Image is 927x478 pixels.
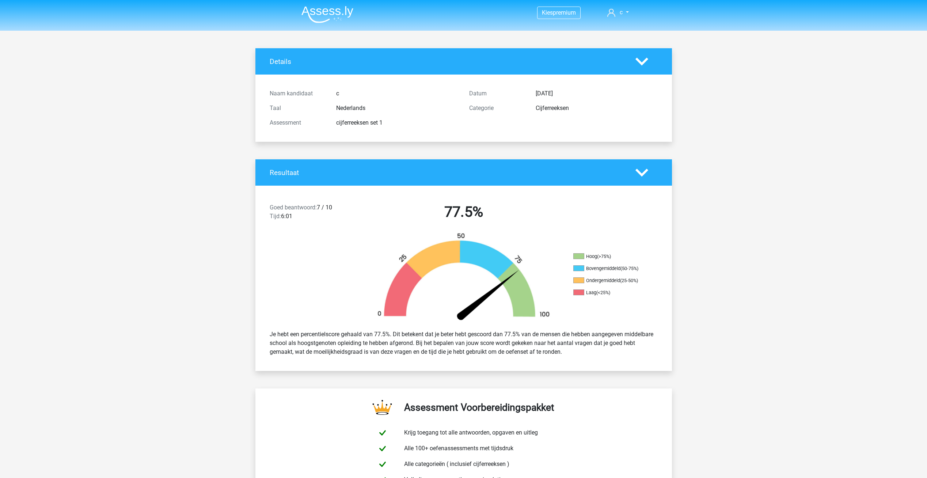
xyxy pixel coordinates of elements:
span: premium [553,9,576,16]
h4: Details [270,57,624,66]
li: Bovengemiddeld [573,265,646,272]
li: Ondergemiddeld [573,277,646,284]
a: c [604,8,631,17]
div: (50-75%) [620,266,638,271]
div: Assessment [264,118,331,127]
li: Laag [573,289,646,296]
span: Kies [542,9,553,16]
div: [DATE] [530,89,663,98]
div: (25-50%) [620,278,638,283]
div: cijferreeksen set 1 [331,118,464,127]
h2: 77.5% [369,203,558,221]
div: Taal [264,104,331,113]
img: Assessly [301,6,353,23]
h4: Resultaat [270,168,624,177]
div: Je hebt een percentielscore gehaald van 77.5%. Dit betekent dat je beter hebt gescoord dan 77.5% ... [264,327,663,359]
div: Categorie [464,104,530,113]
div: 7 / 10 6:01 [264,203,364,224]
span: c [620,9,623,16]
div: Nederlands [331,104,464,113]
span: Goed beantwoord: [270,204,317,211]
div: c [331,89,464,98]
span: Tijd: [270,213,281,220]
div: Cijferreeksen [530,104,663,113]
a: Kiespremium [537,8,580,18]
div: (>75%) [597,254,611,259]
div: Datum [464,89,530,98]
img: 78.1f539fb9fc92.png [365,232,562,324]
div: (<25%) [596,290,610,295]
li: Hoog [573,253,646,260]
div: Naam kandidaat [264,89,331,98]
